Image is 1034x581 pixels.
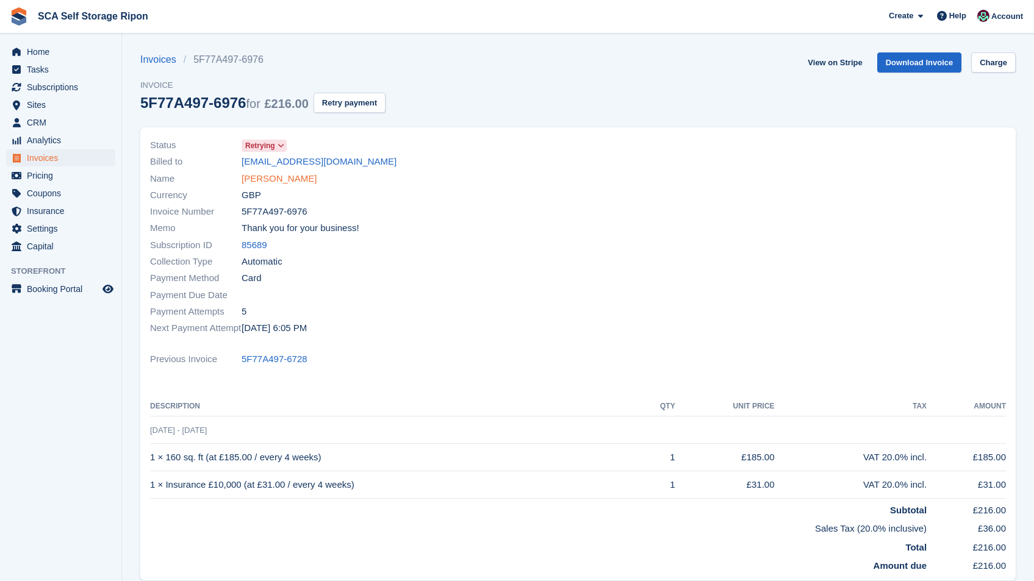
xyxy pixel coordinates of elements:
a: menu [6,167,115,184]
span: 5F77A497-6976 [242,205,307,219]
strong: Amount due [874,560,927,571]
span: Retrying [245,140,275,151]
div: 5F77A497-6976 [140,94,309,111]
span: Payment Attempts [150,305,242,319]
a: View on Stripe [803,52,867,73]
td: £36.00 [927,517,1006,536]
span: £216.00 [264,97,308,110]
span: Coupons [27,185,100,202]
th: Unit Price [675,397,775,416]
span: Payment Method [150,271,242,285]
span: Next Payment Attempt [150,321,242,335]
td: £185.00 [675,444,775,471]
span: Status [150,138,242,152]
img: stora-icon-8386f47178a22dfd0bd8f6a31ec36ba5ce8667c1dd55bd0f319d3a0aa187defe.svg [10,7,28,26]
time: 2025-09-20 17:05:55 UTC [242,321,307,335]
span: Memo [150,221,242,235]
span: Storefront [11,265,121,277]
span: Analytics [27,132,100,149]
td: £216.00 [927,554,1006,573]
span: Help [949,10,966,22]
span: Name [150,172,242,186]
a: menu [6,114,115,131]
a: SCA Self Storage Ripon [33,6,153,26]
span: 5 [242,305,246,319]
span: Account [991,10,1023,23]
span: Invoice Number [150,205,242,219]
span: Tasks [27,61,100,78]
th: Tax [775,397,927,416]
td: £185.00 [927,444,1006,471]
a: menu [6,149,115,166]
td: £216.00 [927,536,1006,555]
span: Subscription ID [150,238,242,252]
a: menu [6,61,115,78]
th: Description [150,397,639,416]
a: Preview store [101,282,115,296]
a: Charge [971,52,1016,73]
span: Pricing [27,167,100,184]
td: 1 × 160 sq. ft (at £185.00 / every 4 weeks) [150,444,639,471]
span: Card [242,271,262,285]
a: 5F77A497-6728 [242,352,307,366]
div: VAT 20.0% incl. [775,478,927,492]
a: Retrying [242,138,287,152]
span: Booking Portal [27,280,100,298]
span: Previous Invoice [150,352,242,366]
td: £216.00 [927,498,1006,517]
span: GBP [242,188,261,202]
span: [DATE] - [DATE] [150,426,207,435]
span: Settings [27,220,100,237]
span: Sites [27,96,100,113]
span: Capital [27,238,100,255]
th: QTY [639,397,675,416]
div: VAT 20.0% incl. [775,451,927,465]
a: menu [6,238,115,255]
span: Currency [150,188,242,202]
a: menu [6,132,115,149]
span: Thank you for your business! [242,221,359,235]
strong: Subtotal [890,505,927,515]
span: for [246,97,260,110]
a: menu [6,185,115,202]
td: Sales Tax (20.0% inclusive) [150,517,927,536]
td: 1 [639,471,675,499]
a: menu [6,202,115,219]
span: Subscriptions [27,79,100,96]
a: [PERSON_NAME] [242,172,317,186]
span: Home [27,43,100,60]
td: £31.00 [927,471,1006,499]
span: Billed to [150,155,242,169]
button: Retry payment [314,93,386,113]
a: menu [6,280,115,298]
span: Automatic [242,255,282,269]
a: 85689 [242,238,267,252]
td: 1 × Insurance £10,000 (at £31.00 / every 4 weeks) [150,471,639,499]
span: Invoice [140,79,386,91]
span: Invoices [27,149,100,166]
td: 1 [639,444,675,471]
span: Create [889,10,913,22]
span: Collection Type [150,255,242,269]
span: Payment Due Date [150,288,242,302]
a: Invoices [140,52,184,67]
span: CRM [27,114,100,131]
a: menu [6,220,115,237]
nav: breadcrumbs [140,52,386,67]
a: menu [6,96,115,113]
a: Download Invoice [877,52,962,73]
a: menu [6,43,115,60]
a: [EMAIL_ADDRESS][DOMAIN_NAME] [242,155,397,169]
img: Sam Chapman [977,10,989,22]
td: £31.00 [675,471,775,499]
strong: Total [905,542,927,552]
th: Amount [927,397,1006,416]
span: Insurance [27,202,100,219]
a: menu [6,79,115,96]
